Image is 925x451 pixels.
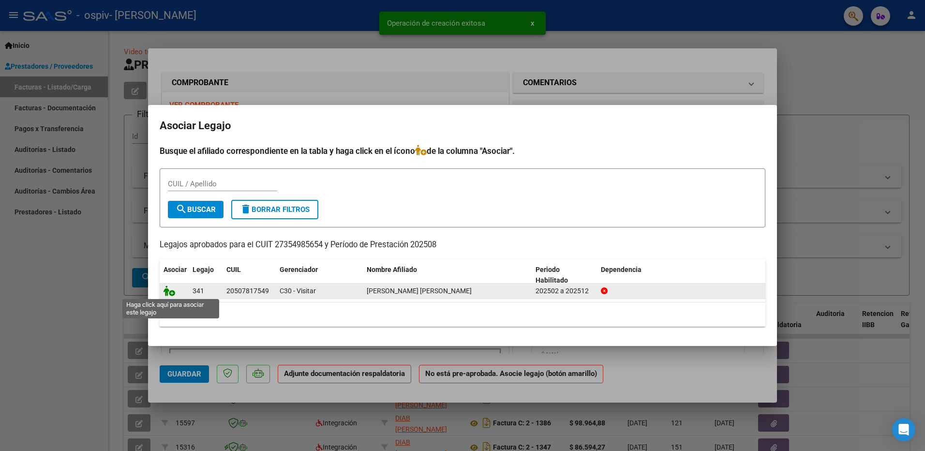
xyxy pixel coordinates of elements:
span: Asociar [164,266,187,273]
button: Buscar [168,201,224,218]
span: 341 [193,287,204,295]
div: 20507817549 [226,286,269,297]
span: Periodo Habilitado [536,266,568,285]
div: 1 registros [160,302,765,327]
span: IGLESIAS BURGOS LUIS MIGUEL [367,287,472,295]
div: 202502 a 202512 [536,286,593,297]
span: Borrar Filtros [240,205,310,214]
datatable-header-cell: Nombre Afiliado [363,259,532,291]
span: Dependencia [601,266,642,273]
mat-icon: delete [240,203,252,215]
datatable-header-cell: Gerenciador [276,259,363,291]
span: C30 - Visitar [280,287,316,295]
span: Gerenciador [280,266,318,273]
datatable-header-cell: Periodo Habilitado [532,259,597,291]
p: Legajos aprobados para el CUIT 27354985654 y Período de Prestación 202508 [160,239,765,251]
mat-icon: search [176,203,187,215]
h2: Asociar Legajo [160,117,765,135]
span: CUIL [226,266,241,273]
span: Nombre Afiliado [367,266,417,273]
datatable-header-cell: Legajo [189,259,223,291]
datatable-header-cell: Dependencia [597,259,766,291]
div: Open Intercom Messenger [892,418,915,441]
datatable-header-cell: CUIL [223,259,276,291]
datatable-header-cell: Asociar [160,259,189,291]
button: Borrar Filtros [231,200,318,219]
span: Legajo [193,266,214,273]
h4: Busque el afiliado correspondiente en la tabla y haga click en el ícono de la columna "Asociar". [160,145,765,157]
span: Buscar [176,205,216,214]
